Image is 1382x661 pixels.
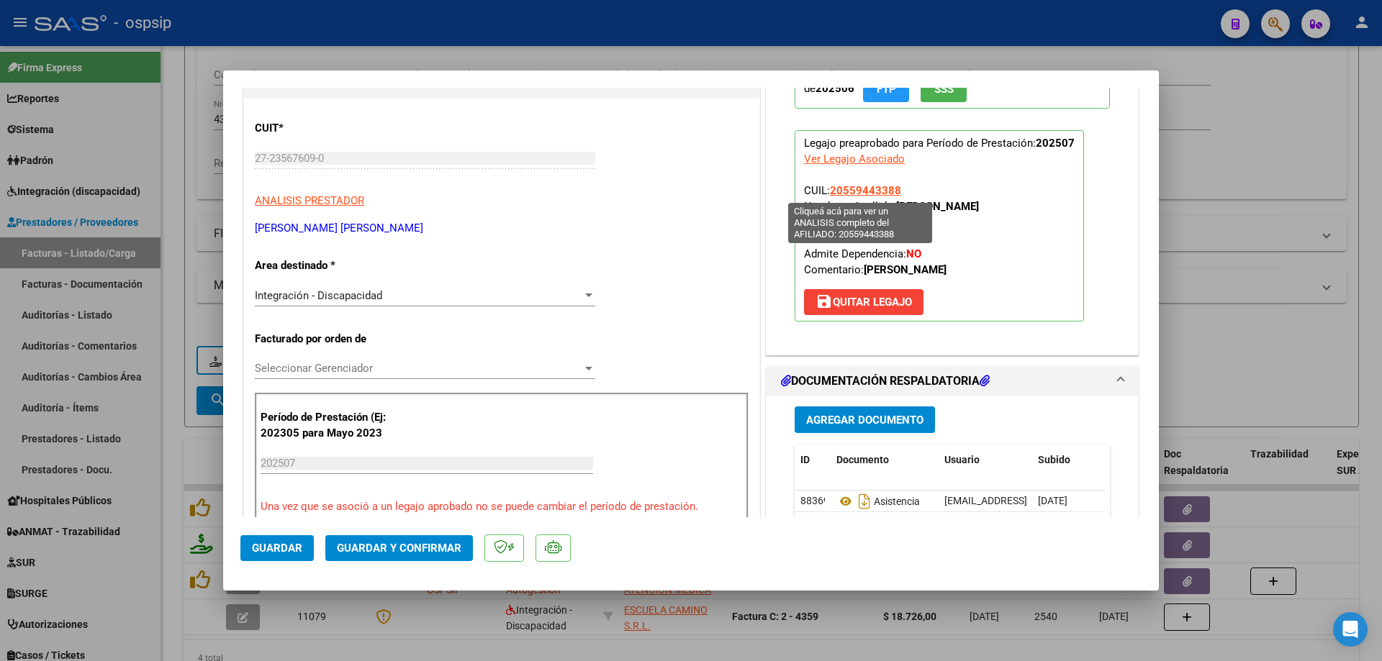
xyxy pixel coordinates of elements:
h1: DOCUMENTACIÓN RESPALDATORIA [781,373,990,390]
strong: NO [906,247,921,260]
span: Agregar Documento [806,414,923,427]
strong: 202501 [877,216,916,229]
p: CUIT [255,120,403,137]
p: [PERSON_NAME] [PERSON_NAME] [255,220,749,237]
span: FTP [877,83,896,96]
strong: [PERSON_NAME] [864,263,947,276]
p: Facturado por orden de [255,331,403,347]
strong: 202512 [876,232,915,245]
button: FTP [863,76,909,102]
span: SSS [934,83,954,96]
span: Quitar Legajo [816,296,912,309]
span: Usuario [944,454,980,465]
span: [EMAIL_ADDRESS][DOMAIN_NAME] - MOEBIUS - [944,495,1160,506]
div: Open Intercom Messenger [1333,612,1368,647]
datatable-header-cell: ID [795,445,831,475]
strong: [PERSON_NAME] [896,200,979,213]
mat-icon: save [816,293,833,310]
button: SSS [921,76,967,102]
datatable-header-cell: Usuario [939,445,1032,475]
span: 88369 [800,495,829,506]
strong: 202506 [816,82,854,95]
mat-expansion-panel-header: DOCUMENTACIÓN RESPALDATORIA [767,367,1138,396]
div: PREAPROBACIÓN PARA INTEGRACION [767,33,1138,355]
p: Legajo preaprobado para Período de Prestación: [795,130,1084,322]
span: ANALISIS PRESTADOR [255,194,364,207]
datatable-header-cell: Documento [831,445,939,475]
button: Agregar Documento [795,406,935,433]
span: Asistencia [836,496,920,507]
datatable-header-cell: Subido [1032,445,1104,475]
span: Subido [1038,454,1070,465]
span: Guardar y Confirmar [337,542,461,555]
span: CUIL: Nombre y Apellido: Período Desde: Período Hasta: Admite Dependencia: [804,184,979,276]
span: Documento [836,454,889,465]
span: Seleccionar Gerenciador [255,362,582,375]
span: Integración - Discapacidad [255,289,382,302]
i: Descargar documento [855,490,874,513]
p: Período de Prestación (Ej: 202305 para Mayo 2023 [261,409,405,442]
span: 20559443388 [830,184,901,197]
span: Guardar [252,542,302,555]
button: Guardar y Confirmar [325,535,473,561]
datatable-header-cell: Acción [1104,445,1176,475]
p: Una vez que se asoció a un legajo aprobado no se puede cambiar el período de prestación. [261,498,743,515]
button: Quitar Legajo [804,289,923,315]
p: Area destinado * [255,257,403,274]
div: Ver Legajo Asociado [804,151,905,167]
button: Guardar [240,535,314,561]
span: ID [800,454,810,465]
span: [DATE] [1038,495,1067,506]
strong: 202507 [1036,137,1075,150]
span: Comentario: [804,263,947,276]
